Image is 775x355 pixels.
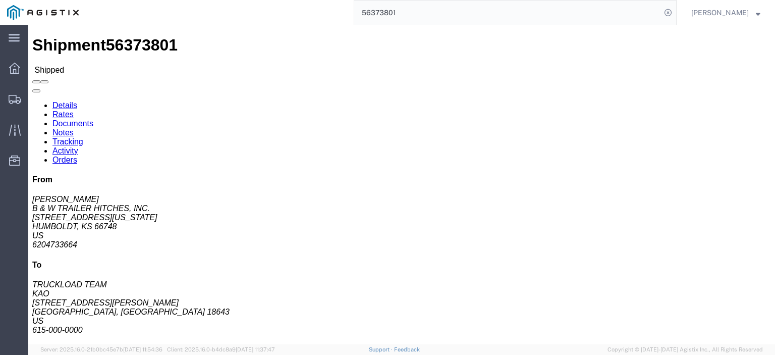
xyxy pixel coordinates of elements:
span: [DATE] 11:37:47 [236,346,275,352]
span: Client: 2025.16.0-b4dc8a9 [167,346,275,352]
span: Copyright © [DATE]-[DATE] Agistix Inc., All Rights Reserved [607,345,763,354]
input: Search for shipment number, reference number [354,1,661,25]
img: logo [7,5,79,20]
span: [DATE] 11:54:36 [123,346,162,352]
iframe: FS Legacy Container [28,25,775,344]
a: Feedback [394,346,420,352]
span: Jesse Jordan [691,7,749,18]
button: [PERSON_NAME] [691,7,761,19]
span: Server: 2025.16.0-21b0bc45e7b [40,346,162,352]
a: Support [369,346,394,352]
